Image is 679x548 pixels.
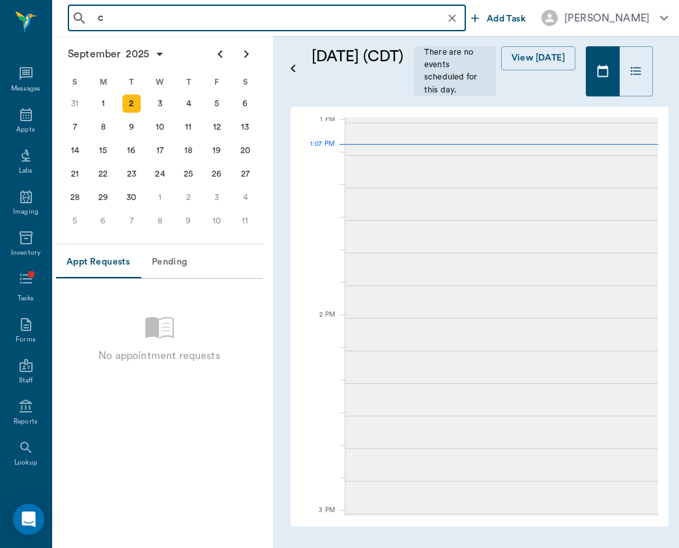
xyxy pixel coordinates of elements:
div: Tuesday, October 7, 2025 [123,212,141,230]
div: Imaging [13,207,38,217]
div: Saturday, September 6, 2025 [236,94,254,113]
div: Saturday, October 4, 2025 [236,188,254,207]
div: Tasks [18,294,34,304]
div: Forms [16,335,35,345]
div: Thursday, October 2, 2025 [179,188,197,207]
button: Add Task [466,6,531,30]
div: S [231,72,259,92]
div: [PERSON_NAME] [564,10,650,26]
div: Wednesday, September 24, 2025 [151,165,169,183]
h5: [DATE] (CDT) [311,46,403,67]
div: T [174,72,203,92]
div: Inventory [11,248,40,258]
div: Staff [19,376,33,386]
div: Friday, September 12, 2025 [208,118,226,136]
div: Lookup [14,458,37,468]
div: S [61,72,89,92]
button: Pending [140,247,199,278]
div: Wednesday, October 1, 2025 [151,188,169,207]
div: Reports [14,417,38,427]
input: Search [93,9,462,27]
div: M [89,72,118,92]
div: 1 PM [301,113,335,145]
div: Wednesday, September 3, 2025 [151,94,169,113]
div: Appts [16,125,35,135]
button: Previous page [207,41,233,67]
div: Thursday, September 11, 2025 [179,118,197,136]
div: There are no events scheduled for this day. [414,46,496,96]
div: Monday, September 1, 2025 [94,94,112,113]
div: Open Intercom Messenger [13,504,44,535]
div: F [203,72,231,92]
div: Sunday, September 7, 2025 [66,118,84,136]
div: Sunday, September 28, 2025 [66,188,84,207]
div: Sunday, September 14, 2025 [66,141,84,160]
div: Messages [11,84,41,94]
div: Friday, September 26, 2025 [208,165,226,183]
div: Wednesday, October 8, 2025 [151,212,169,230]
div: Friday, October 10, 2025 [208,212,226,230]
div: Appointment request tabs [56,247,263,278]
div: Labs [19,166,33,176]
div: Sunday, August 31, 2025 [66,94,84,113]
button: Appt Requests [56,247,140,278]
div: Tuesday, September 16, 2025 [123,141,141,160]
button: Open calendar [285,31,301,107]
div: Friday, October 3, 2025 [208,188,226,207]
div: Saturday, September 13, 2025 [236,118,254,136]
div: Tuesday, September 9, 2025 [123,118,141,136]
div: Wednesday, September 10, 2025 [151,118,169,136]
div: Sunday, October 5, 2025 [66,212,84,230]
button: Clear [443,9,461,27]
div: Monday, September 15, 2025 [94,141,112,160]
span: 2025 [123,45,152,63]
div: Wednesday, September 17, 2025 [151,141,169,160]
div: Today, Tuesday, September 2, 2025 [123,94,141,113]
div: Tuesday, September 30, 2025 [123,188,141,207]
div: Saturday, September 20, 2025 [236,141,254,160]
div: Friday, September 5, 2025 [208,94,226,113]
div: 2 PM [301,308,335,341]
button: September2025 [61,41,171,67]
div: Monday, September 29, 2025 [94,188,112,207]
div: Friday, September 19, 2025 [208,141,226,160]
span: September [65,45,123,63]
button: [PERSON_NAME] [531,6,678,30]
button: View [DATE] [501,46,575,70]
div: Thursday, September 18, 2025 [179,141,197,160]
p: No appointment requests [98,348,220,364]
div: W [146,72,175,92]
div: Sunday, September 21, 2025 [66,165,84,183]
div: Monday, September 8, 2025 [94,118,112,136]
div: Thursday, October 9, 2025 [179,212,197,230]
div: Thursday, September 4, 2025 [179,94,197,113]
div: Tuesday, September 23, 2025 [123,165,141,183]
button: Next page [233,41,259,67]
div: T [117,72,146,92]
div: 3 PM [301,504,335,536]
div: Thursday, September 25, 2025 [179,165,197,183]
div: Monday, September 22, 2025 [94,165,112,183]
div: Saturday, September 27, 2025 [236,165,254,183]
div: Saturday, October 11, 2025 [236,212,254,230]
div: Monday, October 6, 2025 [94,212,112,230]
